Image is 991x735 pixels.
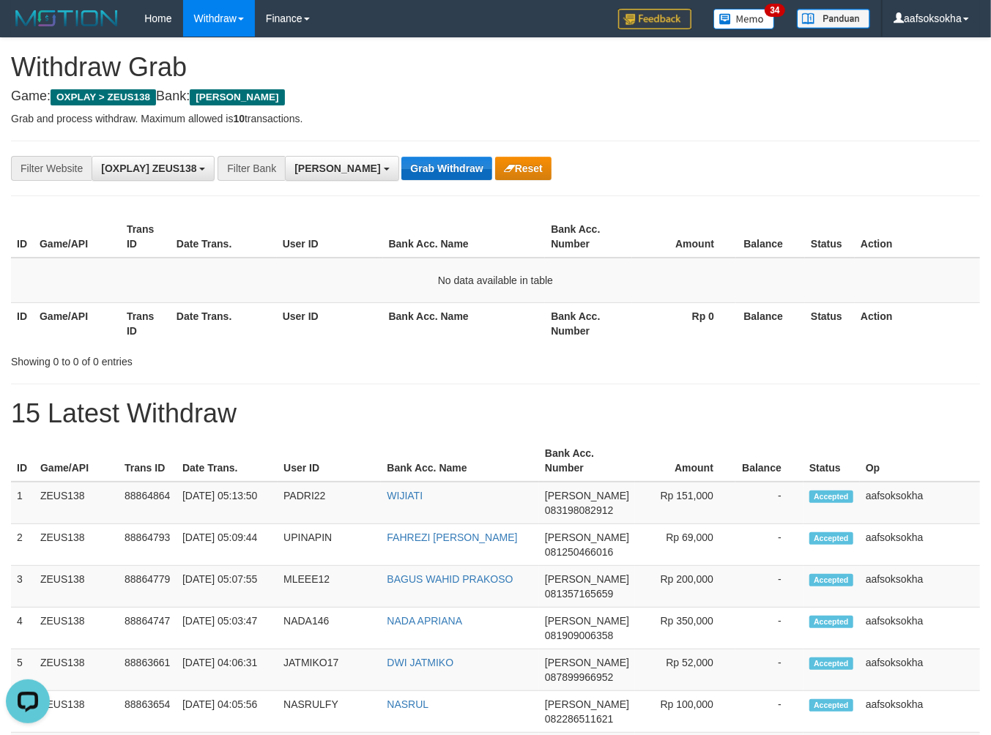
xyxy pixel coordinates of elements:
th: Op [860,440,980,482]
td: [DATE] 05:07:55 [177,566,278,608]
td: - [735,524,803,566]
span: [PERSON_NAME] [545,657,629,668]
th: Date Trans. [177,440,278,482]
th: Bank Acc. Number [545,302,632,344]
td: 88864793 [119,524,177,566]
span: [PERSON_NAME] [545,573,629,585]
td: - [735,566,803,608]
span: Copy 081909006358 to clipboard [545,630,613,641]
th: Rp 0 [632,302,736,344]
td: [DATE] 04:06:31 [177,649,278,691]
strong: 10 [233,113,245,124]
p: Grab and process withdraw. Maximum allowed is transactions. [11,111,980,126]
th: ID [11,216,34,258]
th: Balance [736,216,805,258]
td: 88864747 [119,608,177,649]
td: - [735,649,803,691]
span: OXPLAY > ZEUS138 [51,89,156,105]
h1: 15 Latest Withdraw [11,399,980,428]
span: Accepted [809,490,853,503]
td: PADRI22 [278,482,381,524]
td: Rp 151,000 [635,482,735,524]
span: Copy 081357165659 to clipboard [545,588,613,600]
a: BAGUS WAHID PRAKOSO [387,573,513,585]
td: - [735,482,803,524]
td: ZEUS138 [34,608,119,649]
td: [DATE] 05:03:47 [177,608,278,649]
td: ZEUS138 [34,649,119,691]
td: Rp 69,000 [635,524,735,566]
td: ZEUS138 [34,524,119,566]
a: NASRUL [387,698,428,710]
td: - [735,691,803,733]
img: Button%20Memo.svg [713,9,775,29]
img: panduan.png [797,9,870,29]
th: Trans ID [121,216,171,258]
td: MLEEE12 [278,566,381,608]
span: [PERSON_NAME] [545,531,629,543]
td: 5 [11,649,34,691]
td: [DATE] 05:13:50 [177,482,278,524]
span: Accepted [809,574,853,586]
span: Copy 083198082912 to clipboard [545,504,613,516]
td: aafsoksokha [860,691,980,733]
th: Game/API [34,302,121,344]
div: Showing 0 to 0 of 0 entries [11,348,402,369]
span: Accepted [809,616,853,628]
th: Status [803,440,860,482]
th: User ID [277,302,383,344]
td: 88863654 [119,691,177,733]
button: Grab Withdraw [401,157,491,180]
th: User ID [278,440,381,482]
th: Date Trans. [171,302,277,344]
td: Rp 200,000 [635,566,735,608]
div: Filter Bank [218,156,285,181]
td: Rp 350,000 [635,608,735,649]
span: Accepted [809,532,853,545]
td: Rp 100,000 [635,691,735,733]
th: Trans ID [119,440,177,482]
button: [OXPLAY] ZEUS138 [92,156,215,181]
td: NASRULFY [278,691,381,733]
td: [DATE] 05:09:44 [177,524,278,566]
td: Rp 52,000 [635,649,735,691]
td: UPINAPIN [278,524,381,566]
a: WIJIATI [387,490,423,501]
th: Balance [735,440,803,482]
th: Bank Acc. Name [383,216,546,258]
th: Bank Acc. Number [539,440,635,482]
span: [PERSON_NAME] [545,490,629,501]
td: aafsoksokha [860,482,980,524]
td: 4 [11,608,34,649]
span: [PERSON_NAME] [294,163,380,174]
span: Copy 082286511621 to clipboard [545,713,613,725]
td: aafsoksokha [860,649,980,691]
th: Balance [736,302,805,344]
th: Amount [635,440,735,482]
th: User ID [277,216,383,258]
td: 1 [11,482,34,524]
th: Amount [632,216,736,258]
span: Copy 087899966952 to clipboard [545,671,613,683]
span: Copy 081250466016 to clipboard [545,546,613,558]
td: aafsoksokha [860,524,980,566]
img: Feedback.jpg [618,9,691,29]
th: Game/API [34,440,119,482]
img: MOTION_logo.png [11,7,122,29]
th: Status [805,216,855,258]
button: Reset [495,157,552,180]
td: - [735,608,803,649]
td: 3 [11,566,34,608]
td: 88863661 [119,649,177,691]
button: Open LiveChat chat widget [6,6,50,50]
th: Trans ID [121,302,171,344]
button: [PERSON_NAME] [285,156,398,181]
th: ID [11,440,34,482]
span: 34 [765,4,784,17]
th: Game/API [34,216,121,258]
th: Bank Acc. Name [383,302,546,344]
td: [DATE] 04:05:56 [177,691,278,733]
th: Action [855,302,980,344]
a: DWI JATMIKO [387,657,453,668]
a: NADA APRIANA [387,615,462,627]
